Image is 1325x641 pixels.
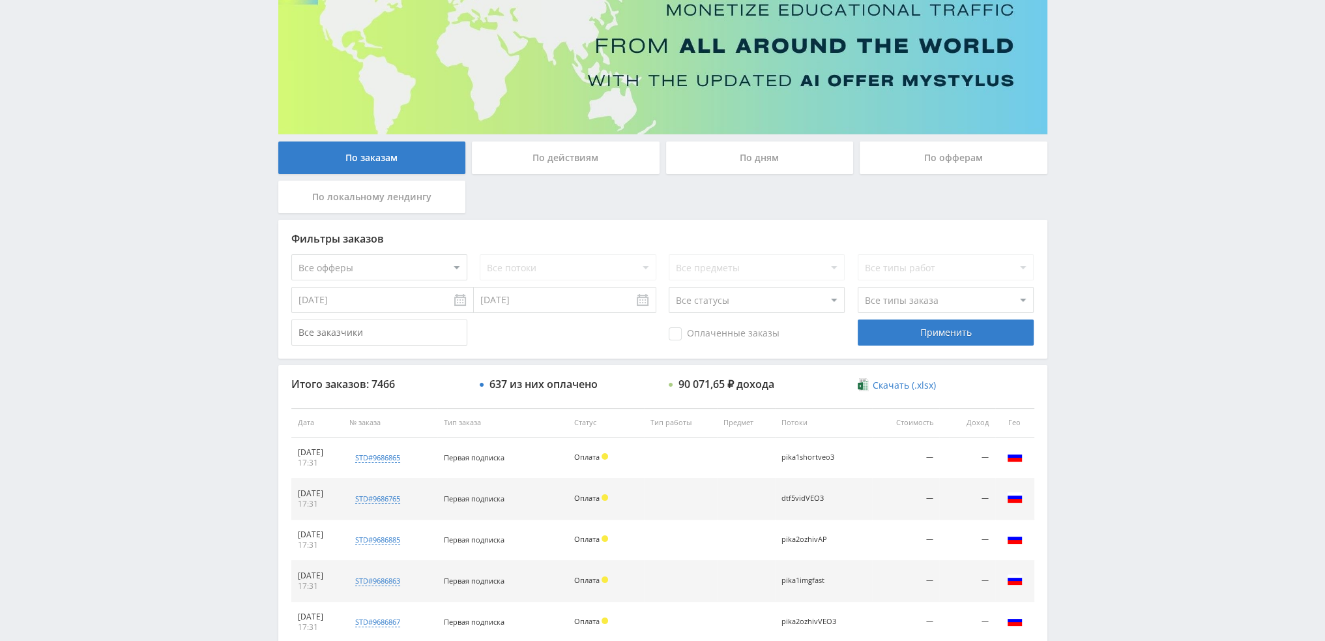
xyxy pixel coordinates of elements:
span: Оплата [574,534,600,544]
div: 17:31 [298,458,337,468]
div: [DATE] [298,447,337,458]
div: 90 071,65 ₽ дохода [678,378,774,390]
span: Холд [602,618,608,624]
div: pika2ozhivAP [781,535,840,544]
div: dtf5vidVEO3 [781,494,840,503]
div: 17:31 [298,622,337,633]
div: Фильтры заказов [291,233,1034,245]
span: Оплаченные заказы [669,327,779,340]
td: — [939,479,995,520]
div: 17:31 [298,581,337,591]
a: Скачать (.xlsx) [858,379,936,392]
img: xlsx [858,378,869,391]
img: rus.png [1007,531,1023,546]
th: Статус [568,408,644,438]
span: Скачать (.xlsx) [873,380,936,391]
img: rus.png [1007,572,1023,588]
input: Все заказчики [291,320,467,346]
div: Итого заказов: 7466 [291,378,467,390]
td: — [872,520,940,561]
div: pika2ozhivVEO3 [781,618,840,626]
span: Оплата [574,493,600,503]
div: [DATE] [298,488,337,499]
span: Оплата [574,452,600,462]
span: Первая подписка [444,453,504,462]
img: rus.png [1007,613,1023,629]
span: Первая подписка [444,535,504,544]
th: Дата [291,408,343,438]
img: rus.png [1007,490,1023,505]
td: — [872,561,940,602]
th: Тип заказа [437,408,568,438]
td: — [939,520,995,561]
th: Предмет [717,408,775,438]
th: Тип работы [644,408,717,438]
div: 17:31 [298,540,337,550]
th: № заказа [343,408,437,438]
div: std#9686867 [355,617,400,627]
div: По действиям [472,142,660,174]
span: Первая подписка [444,576,504,586]
div: По дням [666,142,854,174]
div: По заказам [278,142,466,174]
th: Доход [939,408,995,438]
td: — [872,479,940,520]
div: pika1shortveo3 [781,453,840,462]
img: rus.png [1007,449,1023,464]
div: 637 из них оплачено [489,378,598,390]
span: Первая подписка [444,617,504,627]
th: Гео [995,408,1034,438]
div: std#9686765 [355,494,400,504]
th: Стоимость [872,408,940,438]
div: 17:31 [298,499,337,509]
div: pika1imgfast [781,576,840,585]
span: Первая подписка [444,494,504,503]
div: std#9686885 [355,535,400,545]
td: — [872,438,940,479]
div: [DATE] [298,571,337,581]
div: std#9686865 [355,453,400,463]
span: Оплата [574,575,600,585]
div: [DATE] [298,529,337,540]
span: Холд [602,453,608,460]
span: Холд [602,535,608,542]
span: Оплата [574,616,600,626]
span: Холд [602,494,608,501]
div: [DATE] [298,612,337,622]
div: std#9686863 [355,576,400,586]
td: — [939,561,995,602]
div: Применить [858,320,1034,346]
td: — [939,438,995,479]
span: Холд [602,576,608,583]
div: По локальному лендингу [278,181,466,213]
div: По офферам [860,142,1047,174]
th: Потоки [775,408,871,438]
